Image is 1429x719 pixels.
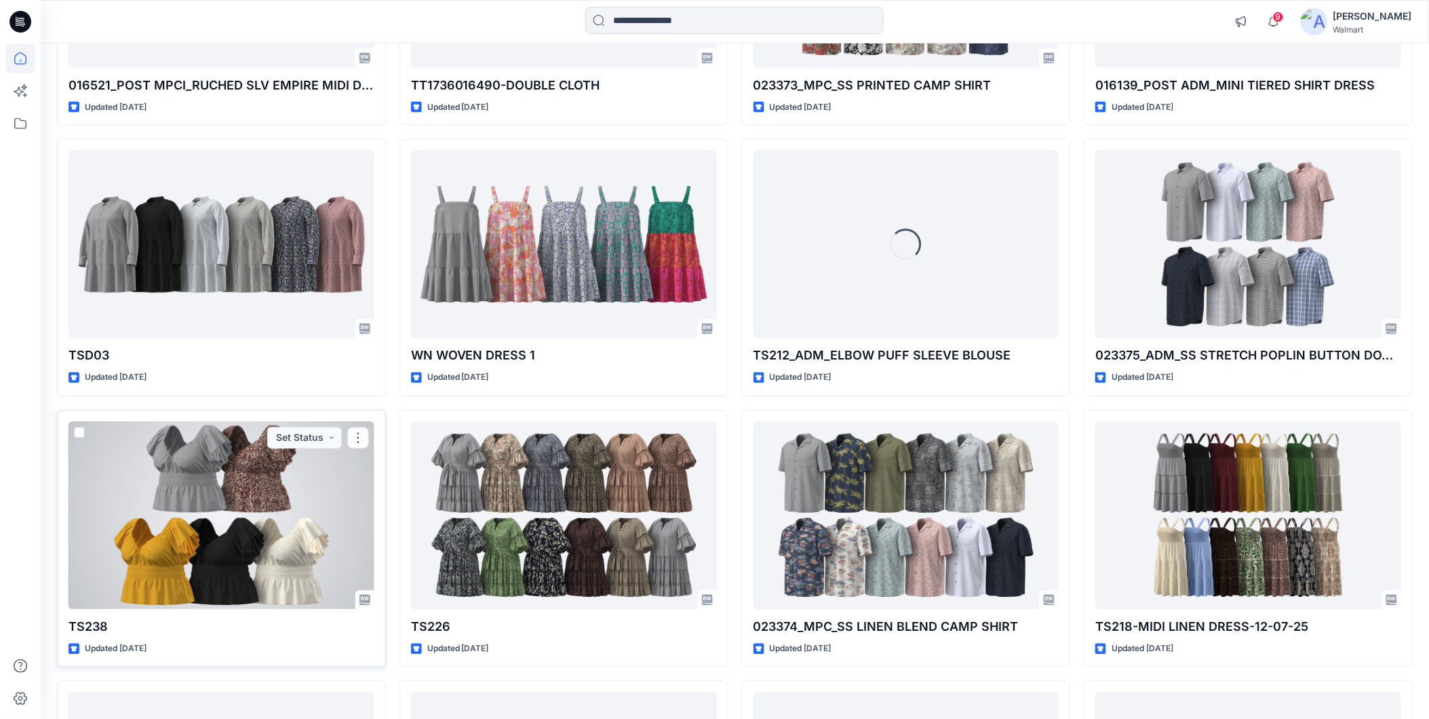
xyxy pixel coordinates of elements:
a: TSD03 [68,151,374,338]
a: WN WOVEN DRESS 1 [411,151,717,338]
p: Updated [DATE] [427,642,489,657]
p: TS226 [411,618,717,637]
p: 023374_MPC_SS LINEN BLEND CAMP SHIRT [753,618,1059,637]
p: TS238 [68,618,374,637]
p: WN WOVEN DRESS 1 [411,347,717,366]
p: TT1736016490-DOUBLE CLOTH [411,76,717,95]
p: Updated [DATE] [85,642,146,657]
a: TS218-MIDI LINEN DRESS-12-07-25 [1095,422,1401,610]
p: Updated [DATE] [1112,642,1173,657]
div: [PERSON_NAME] [1333,8,1412,24]
p: Updated [DATE] [427,371,489,385]
a: 023375_ADM_SS STRETCH POPLIN BUTTON DOWN [1095,151,1401,338]
p: TS218-MIDI LINEN DRESS-12-07-25 [1095,618,1401,637]
p: Updated [DATE] [770,100,831,115]
a: 023374_MPC_SS LINEN BLEND CAMP SHIRT [753,422,1059,610]
p: Updated [DATE] [85,100,146,115]
a: TS238 [68,422,374,610]
p: Updated [DATE] [85,371,146,385]
div: Walmart [1333,24,1412,35]
p: 023375_ADM_SS STRETCH POPLIN BUTTON DOWN [1095,347,1401,366]
p: Updated [DATE] [1112,100,1173,115]
p: 016521_POST MPCI_RUCHED SLV EMPIRE MIDI DRESS [68,76,374,95]
img: avatar [1301,8,1328,35]
p: TS212_ADM_ELBOW PUFF SLEEVE BLOUSE [753,347,1059,366]
p: TSD03 [68,347,374,366]
p: Updated [DATE] [770,642,831,657]
p: 023373_MPC_SS PRINTED CAMP SHIRT [753,76,1059,95]
span: 9 [1273,12,1284,22]
p: Updated [DATE] [1112,371,1173,385]
p: 016139_POST ADM_MINI TIERED SHIRT DRESS [1095,76,1401,95]
a: TS226 [411,422,717,610]
p: Updated [DATE] [770,371,831,385]
p: Updated [DATE] [427,100,489,115]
